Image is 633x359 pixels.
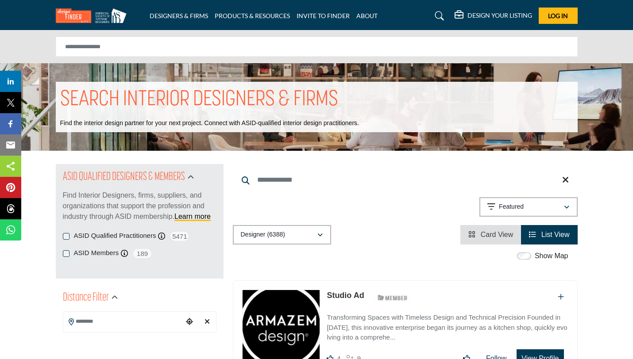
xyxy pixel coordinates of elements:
a: View Card [468,231,513,238]
span: Card View [481,231,513,238]
h1: SEARCH INTERIOR DESIGNERS & FIRMS [60,86,338,114]
a: View List [529,231,569,238]
p: Designer (6388) [241,230,285,239]
span: Log In [548,12,568,19]
label: ASID Members [74,248,119,258]
button: Log In [539,8,578,24]
span: List View [541,231,570,238]
span: 189 [132,248,152,259]
div: Choose your current location [183,313,196,332]
h2: Distance Filter [63,290,109,306]
h2: ASID QUALIFIED DESIGNERS & MEMBERS [63,169,185,185]
a: INVITE TO FINDER [297,12,350,19]
a: PRODUCTS & RESOURCES [215,12,290,19]
li: List View [521,225,577,244]
div: Clear search location [201,313,214,332]
input: Search Solutions [56,37,578,57]
img: Site Logo [56,8,131,23]
a: ABOUT [356,12,378,19]
img: ASID Members Badge Icon [373,292,413,303]
input: Search Location [63,313,183,330]
span: 5471 [170,231,189,242]
li: Card View [460,225,521,244]
button: Featured [479,197,578,217]
input: Search Keyword [233,169,578,191]
p: Featured [499,202,524,211]
div: DESIGN YOUR LISTING [455,11,532,21]
a: Add To List [558,293,564,301]
a: Learn more [174,213,211,220]
a: Transforming Spaces with Timeless Design and Technical Precision Founded in [DATE], this innovati... [327,307,568,343]
label: Show Map [535,251,568,261]
a: Search [426,9,450,23]
h5: DESIGN YOUR LISTING [467,11,532,19]
p: Find Interior Designers, firms, suppliers, and organizations that support the profession and indu... [63,190,216,222]
a: DESIGNERS & FIRMS [150,12,208,19]
label: ASID Qualified Practitioners [74,231,156,241]
a: Studio Ad [327,291,364,300]
p: Find the interior design partner for your next project. Connect with ASID-qualified interior desi... [60,119,359,128]
input: ASID Members checkbox [63,250,69,257]
button: Designer (6388) [233,225,331,244]
input: ASID Qualified Practitioners checkbox [63,233,69,240]
p: Transforming Spaces with Timeless Design and Technical Precision Founded in [DATE], this innovati... [327,313,568,343]
p: Studio Ad [327,290,364,302]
